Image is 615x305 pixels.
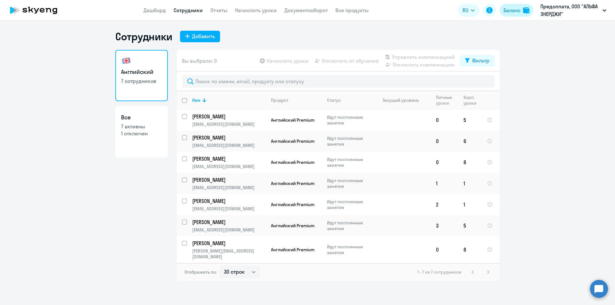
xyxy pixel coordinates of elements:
[463,94,477,106] div: Корп. уроки
[192,240,266,247] a: [PERSON_NAME]
[182,57,217,65] span: Вы выбрали: 0
[431,152,458,173] td: 0
[192,176,266,183] a: [PERSON_NAME]
[192,197,266,205] a: [PERSON_NAME]
[523,7,529,13] img: balance
[192,121,266,127] p: [EMAIL_ADDRESS][DOMAIN_NAME]
[327,97,371,103] div: Статус
[192,97,201,103] div: Имя
[192,219,266,226] a: [PERSON_NAME]
[271,97,322,103] div: Продукт
[121,77,162,84] p: 7 сотрудников
[192,227,266,233] p: [EMAIL_ADDRESS][DOMAIN_NAME]
[192,155,266,162] a: [PERSON_NAME]
[284,7,328,13] a: Документооборот
[182,75,495,88] input: Поиск по имени, email, продукту или статусу
[271,181,315,186] span: Английский Premium
[431,215,458,236] td: 3
[271,159,315,165] span: Английский Premium
[271,247,315,253] span: Английский Premium
[327,97,341,103] div: Статус
[327,114,371,126] p: Идут постоянные занятия
[192,32,215,40] div: Добавить
[192,142,266,148] p: [EMAIL_ADDRESS][DOMAIN_NAME]
[436,94,458,106] div: Личные уроки
[192,134,266,141] a: [PERSON_NAME]
[121,130,162,137] p: 1 отключен
[271,138,315,144] span: Английский Premium
[210,7,227,13] a: Отчеты
[327,199,371,210] p: Идут постоянные занятия
[458,236,482,263] td: 8
[382,97,419,103] div: Текущий уровень
[174,7,203,13] a: Сотрудники
[115,106,168,157] a: Все7 активны1 отключен
[235,7,277,13] a: Начислить уроки
[458,215,482,236] td: 5
[458,131,482,152] td: 6
[500,4,533,17] button: Балансbalance
[271,223,315,229] span: Английский Premium
[192,206,266,212] p: [EMAIL_ADDRESS][DOMAIN_NAME]
[121,123,162,130] p: 7 активны
[192,185,266,190] p: [EMAIL_ADDRESS][DOMAIN_NAME]
[431,194,458,215] td: 2
[184,269,217,275] span: Отображать по:
[463,94,481,106] div: Корп. уроки
[192,97,266,103] div: Имя
[431,236,458,263] td: 0
[460,55,495,67] button: Фильтр
[143,7,166,13] a: Дашборд
[540,3,600,18] p: Предоплата, ООО "АЛЬФА ЭНЕРДЖИ"
[463,6,468,14] span: RU
[431,131,458,152] td: 0
[376,97,430,103] div: Текущий уровень
[431,109,458,131] td: 0
[504,6,521,14] div: Баланс
[327,157,371,168] p: Идут постоянные занятия
[472,57,489,64] div: Фильтр
[327,178,371,189] p: Идут постоянные занятия
[436,94,454,106] div: Личные уроки
[271,97,288,103] div: Продукт
[121,56,131,66] img: english
[537,3,610,18] button: Предоплата, ООО "АЛЬФА ЭНЕРДЖИ"
[115,50,168,101] a: Английский7 сотрудников
[192,113,266,120] a: [PERSON_NAME]
[335,7,369,13] a: Все продукты
[458,4,479,17] button: RU
[458,109,482,131] td: 5
[271,202,315,207] span: Английский Premium
[271,117,315,123] span: Английский Premium
[327,135,371,147] p: Идут постоянные занятия
[121,68,162,76] h3: Английский
[431,173,458,194] td: 1
[327,220,371,231] p: Идут постоянные занятия
[180,31,220,42] button: Добавить
[192,248,266,260] p: [PERSON_NAME][EMAIL_ADDRESS][DOMAIN_NAME]
[121,113,162,122] h3: Все
[417,269,461,275] span: 1 - 7 из 7 сотрудников
[192,164,266,169] p: [EMAIL_ADDRESS][DOMAIN_NAME]
[458,152,482,173] td: 8
[327,244,371,255] p: Идут постоянные занятия
[458,173,482,194] td: 1
[458,194,482,215] td: 1
[115,30,172,43] h1: Сотрудники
